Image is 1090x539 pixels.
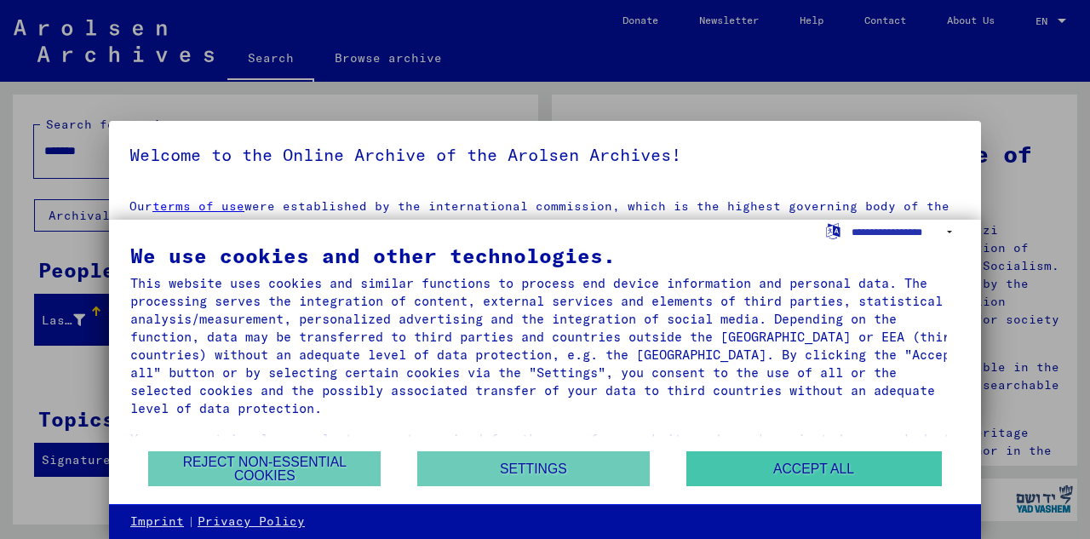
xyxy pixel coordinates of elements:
[129,198,961,233] p: Our were established by the international commission, which is the highest governing body of the ...
[130,513,184,530] a: Imprint
[686,451,942,486] button: Accept all
[417,451,650,486] button: Settings
[130,245,960,266] div: We use cookies and other technologies.
[129,141,961,169] h5: Welcome to the Online Archive of the Arolsen Archives!
[152,198,244,214] a: terms of use
[198,513,305,530] a: Privacy Policy
[130,274,960,417] div: This website uses cookies and similar functions to process end device information and personal da...
[148,451,381,486] button: Reject non-essential cookies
